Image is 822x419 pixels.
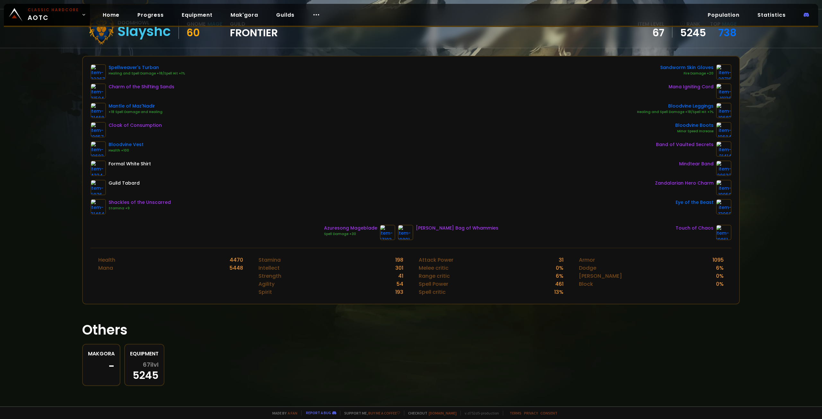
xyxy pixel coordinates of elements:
[556,272,564,280] div: 6 %
[91,141,106,157] img: item-19682
[88,362,115,371] div: -
[429,411,457,415] a: [DOMAIN_NAME]
[579,280,593,288] div: Block
[716,225,731,240] img: item-19861
[655,180,713,187] div: Zandalarian Hero Charm
[660,64,713,71] div: Sandworm Skin Gloves
[82,320,740,340] h1: Others
[416,225,498,231] div: [PERSON_NAME] Bag of Whammies
[554,288,564,296] div: 13 %
[340,411,400,415] span: Support me,
[28,7,79,13] small: Classic Hardcore
[675,129,713,134] div: Minor Speed Increase
[395,264,403,272] div: 301
[109,141,144,148] div: Bloodvine Vest
[716,83,731,99] img: item-19136
[91,199,106,214] img: item-21464
[716,64,731,80] img: item-20716
[716,103,731,118] img: item-19683
[395,256,403,264] div: 198
[88,350,115,358] div: Makgora
[82,344,120,386] a: Makgora-
[404,411,457,415] span: Checkout
[288,411,297,415] a: a fan
[579,264,596,272] div: Dodge
[258,280,275,288] div: Agility
[132,8,169,22] a: Progress
[230,28,278,38] span: Frontier
[716,280,724,288] div: 0 %
[660,71,713,76] div: Fire Damage +20
[524,411,538,415] a: Privacy
[716,264,724,272] div: 6 %
[398,225,413,240] img: item-19891
[713,256,724,264] div: 1095
[716,199,731,214] img: item-13968
[398,272,403,280] div: 41
[230,20,278,38] div: guild
[98,256,115,264] div: Health
[656,141,713,148] div: Band of Vaulted Secrets
[397,280,403,288] div: 54
[752,8,791,22] a: Statistics
[637,109,713,115] div: Healing and Spell Damage +18/Spell Hit +1%
[109,83,174,90] div: Charm of the Shifting Sands
[177,8,218,22] a: Equipment
[419,272,450,280] div: Range critic
[368,411,400,415] a: Buy me a coffee
[675,122,713,129] div: Bloodvine Boots
[510,411,521,415] a: Terms
[91,103,106,118] img: item-21468
[716,161,731,176] img: item-20632
[324,231,377,237] div: Spell Damage +30
[109,180,140,187] div: Guild Tabard
[109,109,162,115] div: +18 Spell Damage and Healing
[716,272,724,280] div: 0 %
[187,25,200,40] span: 60
[109,71,185,76] div: Healing and Spell Damage +18/Spell Hit +1%
[98,264,113,272] div: Mana
[676,199,713,206] div: Eye of the Beast
[130,350,159,358] div: Equipment
[679,161,713,167] div: Mindtear Band
[395,288,403,296] div: 193
[91,122,106,137] img: item-19857
[380,225,395,240] img: item-17103
[419,256,453,264] div: Attack Power
[306,410,331,415] a: Report a bug
[109,122,162,129] div: Cloak of Consumption
[460,411,499,415] span: v. d752d5 - production
[559,256,564,264] div: 31
[271,8,300,22] a: Guilds
[419,264,449,272] div: Melee critic
[91,180,106,195] img: item-5976
[98,8,125,22] a: Home
[109,103,162,109] div: Mantle of Maz'Nadir
[716,141,731,157] img: item-21414
[579,256,595,264] div: Armor
[109,199,171,206] div: Shackles of the Unscarred
[28,7,79,22] span: AOTC
[109,64,185,71] div: Spellweaver's Turban
[258,288,272,296] div: Spirit
[109,148,144,153] div: Health +100
[716,180,731,195] img: item-19950
[716,122,731,137] img: item-19684
[638,28,664,38] div: 67
[130,362,159,380] div: 5245
[718,25,737,40] a: 738
[703,8,745,22] a: Population
[225,8,263,22] a: Mak'gora
[4,4,90,26] a: Classic HardcoreAOTC
[555,280,564,288] div: 461
[230,264,243,272] div: 5448
[556,264,564,272] div: 0 %
[324,225,377,231] div: Azuresong Mageblade
[258,264,280,272] div: Intellect
[268,411,297,415] span: Made by
[118,27,171,36] div: Slayshc
[676,225,713,231] div: Touch of Chaos
[109,161,151,167] div: Formal White Shirt
[258,272,281,280] div: Strength
[540,411,557,415] a: Consent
